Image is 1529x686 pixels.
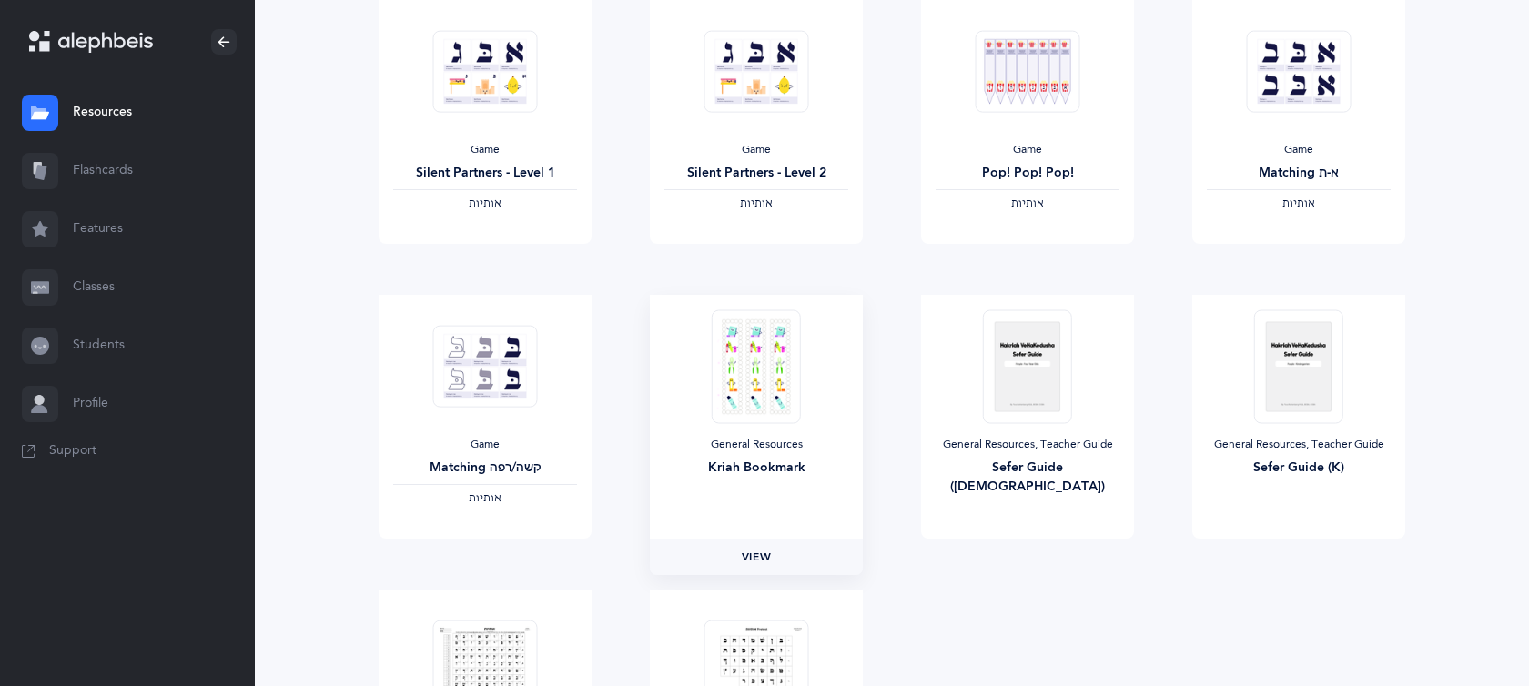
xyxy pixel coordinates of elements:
span: View [742,549,771,565]
div: Pop! Pop! Pop! [936,164,1119,183]
img: SilentPartners-L1.pdf_thumbnail_1587419847.png [433,30,538,113]
span: Support [49,442,96,460]
img: Sefer_Guide_-_Purple_-_Kindergarten_thumbnail_1756877618.png [1254,309,1343,423]
img: Sefer_Guide_-_Purple_-_Four_Year_Olds_thumbnail_1756877540.png [983,309,1072,423]
a: View [650,539,863,575]
div: Silent Partners - Level 2 [664,164,848,183]
div: Game [393,143,577,157]
div: General Resources [664,438,848,452]
div: Kriah Bookmark [664,459,848,478]
div: Matching א-ת [1207,164,1391,183]
img: Pop_Pop_Pop_thumbnail_1579757234.png [976,30,1080,113]
span: ‫אותיות‬ [469,491,501,504]
span: ‫אותיות‬ [740,197,773,209]
div: Matching קשה/רפה [393,459,577,478]
img: Matching_Kashe_Rafe_thumbnail_1580306585.png [433,325,538,408]
img: SilentPartners-L2.pdf_thumbnail_1587419850.png [704,30,809,113]
div: Game [936,143,1119,157]
span: ‫אותיות‬ [1282,197,1315,209]
div: Silent Partners - Level 1 [393,164,577,183]
div: Sefer Guide ([DEMOGRAPHIC_DATA]) [936,459,1119,497]
span: ‫אותיות‬ [469,197,501,209]
div: Sefer Guide (K) [1207,459,1391,478]
div: Game [664,143,848,157]
div: General Resources, Teacher Guide [1207,438,1391,452]
img: Alephbeis_bookmarks_thumbnail_1613454458.png [712,309,801,423]
div: General Resources, Teacher Guide [936,438,1119,452]
div: Game [1207,143,1391,157]
span: ‫אותיות‬ [1011,197,1044,209]
img: Matching_Aleph_Tav_thumbnail_1580306534.png [1247,30,1352,113]
div: Game [393,438,577,452]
